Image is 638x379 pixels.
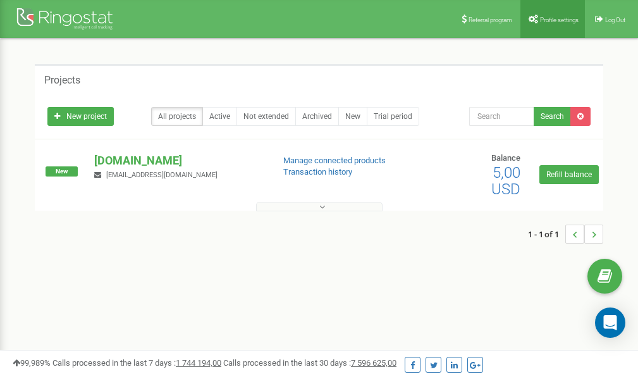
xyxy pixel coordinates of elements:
[223,358,396,368] span: Calls processed in the last 30 days :
[528,212,603,256] nav: ...
[13,358,51,368] span: 99,989%
[202,107,237,126] a: Active
[52,358,221,368] span: Calls processed in the last 7 days :
[540,16,579,23] span: Profile settings
[283,167,352,177] a: Transaction history
[491,153,520,163] span: Balance
[46,166,78,177] span: New
[469,16,512,23] span: Referral program
[283,156,386,165] a: Manage connected products
[528,225,565,244] span: 1 - 1 of 1
[176,358,221,368] u: 1 744 194,00
[539,165,599,184] a: Refill balance
[44,75,80,86] h5: Projects
[534,107,571,126] button: Search
[47,107,114,126] a: New project
[469,107,534,126] input: Search
[151,107,203,126] a: All projects
[605,16,625,23] span: Log Out
[595,308,625,338] div: Open Intercom Messenger
[295,107,339,126] a: Archived
[351,358,396,368] u: 7 596 625,00
[94,152,262,169] p: [DOMAIN_NAME]
[367,107,419,126] a: Trial period
[106,171,218,179] span: [EMAIL_ADDRESS][DOMAIN_NAME]
[338,107,367,126] a: New
[236,107,296,126] a: Not extended
[491,164,520,198] span: 5,00 USD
